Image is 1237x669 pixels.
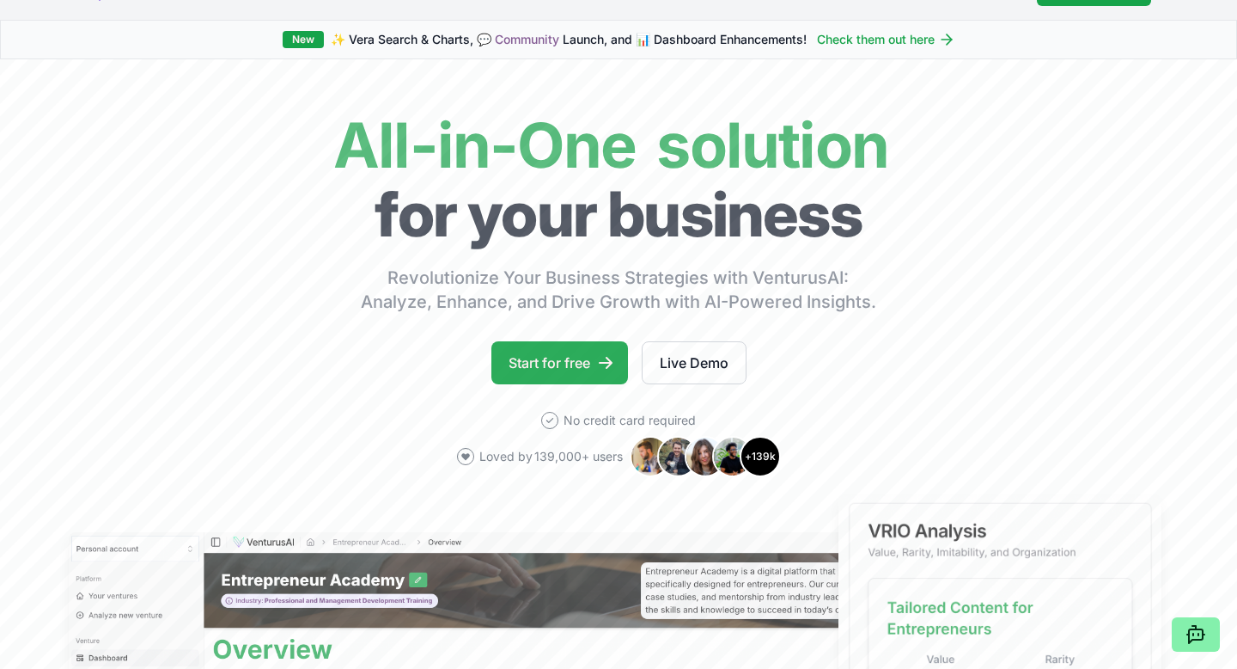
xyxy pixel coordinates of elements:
[657,436,698,477] img: Avatar 2
[283,31,324,48] div: New
[491,341,628,384] a: Start for free
[817,31,955,48] a: Check them out here
[495,32,559,46] a: Community
[685,436,726,477] img: Avatar 3
[642,341,746,384] a: Live Demo
[331,31,807,48] span: ✨ Vera Search & Charts, 💬 Launch, and 📊 Dashboard Enhancements!
[712,436,753,477] img: Avatar 4
[630,436,671,477] img: Avatar 1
